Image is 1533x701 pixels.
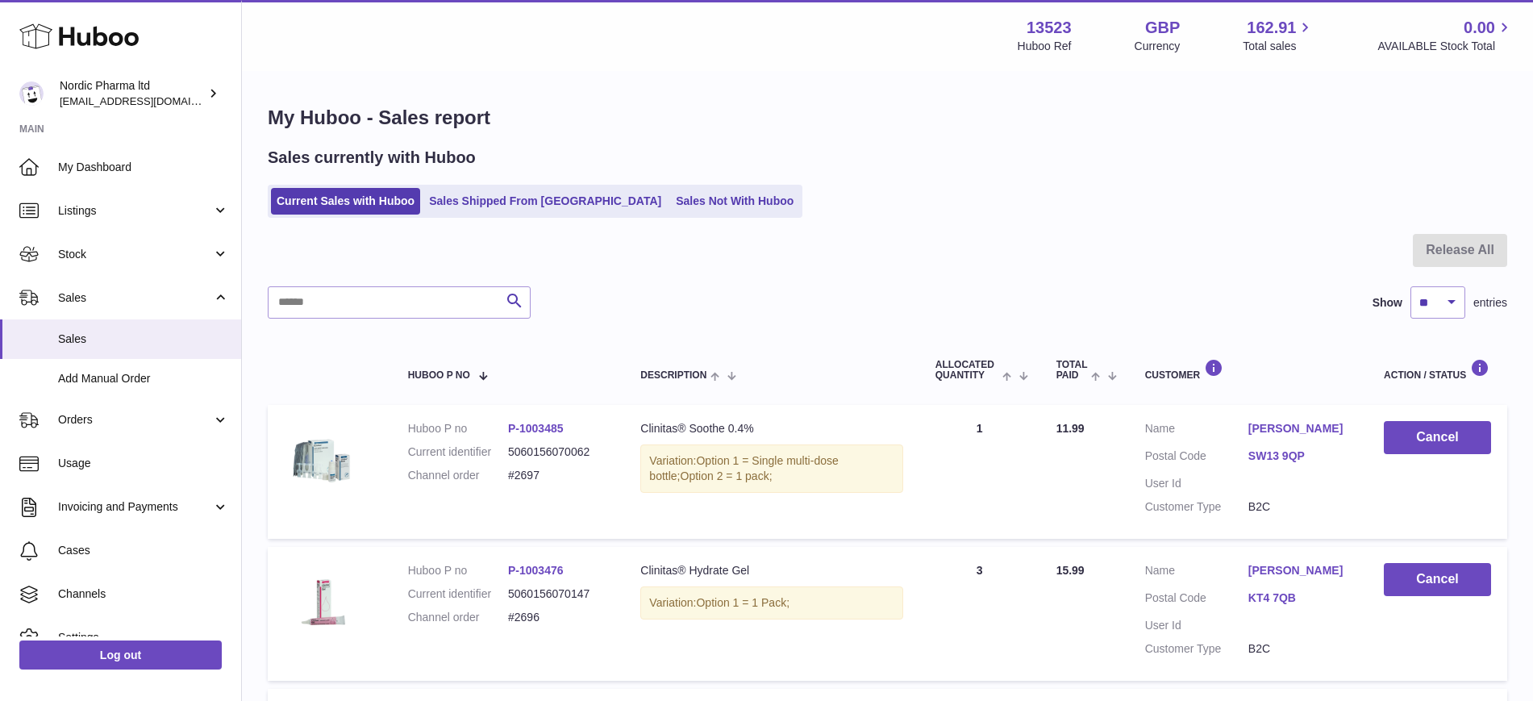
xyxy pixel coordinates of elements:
span: Cases [58,543,229,558]
dd: 5060156070147 [508,586,608,602]
span: [EMAIL_ADDRESS][DOMAIN_NAME] [60,94,237,107]
dd: B2C [1248,641,1352,657]
button: Cancel [1384,563,1491,596]
div: Clinitas® Hydrate Gel [640,563,902,578]
img: 2_6c148ce2-9555-4dcb-a520-678b12be0df6.png [284,421,365,502]
span: Listings [58,203,212,219]
div: Action / Status [1384,359,1491,381]
span: Usage [58,456,229,471]
span: AVAILABLE Stock Total [1377,39,1514,54]
span: Total sales [1243,39,1314,54]
dd: #2696 [508,610,608,625]
td: 1 [919,405,1040,539]
dt: Current identifier [408,586,508,602]
div: Nordic Pharma ltd [60,78,205,109]
div: Clinitas® Soothe 0.4% [640,421,902,436]
span: entries [1473,295,1507,311]
span: Total paid [1056,360,1088,381]
div: Variation: [640,586,902,620]
img: 1_f13aeef1-7825-42c4-bd96-546fc26b9c19.png [284,563,365,644]
dt: User Id [1145,618,1248,633]
a: P-1003476 [508,564,564,577]
dt: Current identifier [408,444,508,460]
span: Option 1 = Single multi-dose bottle; [649,454,838,482]
span: Add Manual Order [58,371,229,386]
span: Settings [58,630,229,645]
span: Stock [58,247,212,262]
a: P-1003485 [508,422,564,435]
span: 15.99 [1056,564,1085,577]
dt: Huboo P no [408,563,508,578]
dt: Name [1145,421,1248,440]
div: Variation: [640,444,902,493]
a: 162.91 Total sales [1243,17,1314,54]
strong: 13523 [1027,17,1072,39]
dd: B2C [1248,499,1352,515]
a: Log out [19,640,222,670]
a: 0.00 AVAILABLE Stock Total [1377,17,1514,54]
dd: 5060156070062 [508,444,608,460]
dt: Customer Type [1145,641,1248,657]
img: internalAdmin-13523@internal.huboo.com [19,81,44,106]
dt: Customer Type [1145,499,1248,515]
span: Channels [58,586,229,602]
button: Cancel [1384,421,1491,454]
span: 0.00 [1464,17,1495,39]
div: Currency [1135,39,1181,54]
a: [PERSON_NAME] [1248,563,1352,578]
dd: #2697 [508,468,608,483]
span: Option 1 = 1 Pack; [696,596,789,609]
span: Description [640,370,706,381]
span: 11.99 [1056,422,1085,435]
span: 162.91 [1247,17,1296,39]
span: ALLOCATED Quantity [935,360,999,381]
span: Huboo P no [408,370,470,381]
td: 3 [919,547,1040,681]
span: Orders [58,412,212,428]
a: Current Sales with Huboo [271,188,420,215]
span: Sales [58,332,229,347]
label: Show [1373,295,1402,311]
h2: Sales currently with Huboo [268,147,476,169]
a: SW13 9QP [1248,449,1352,464]
span: Sales [58,290,212,306]
a: Sales Shipped From [GEOGRAPHIC_DATA] [423,188,667,215]
dt: Postal Code [1145,590,1248,610]
dt: Postal Code [1145,449,1248,468]
div: Huboo Ref [1018,39,1072,54]
h1: My Huboo - Sales report [268,105,1507,131]
a: Sales Not With Huboo [670,188,799,215]
a: [PERSON_NAME] [1248,421,1352,436]
span: Invoicing and Payments [58,499,212,515]
span: Option 2 = 1 pack; [681,469,773,482]
dt: Channel order [408,468,508,483]
dt: Name [1145,563,1248,582]
span: My Dashboard [58,160,229,175]
strong: GBP [1145,17,1180,39]
dt: Huboo P no [408,421,508,436]
div: Customer [1145,359,1352,381]
dt: Channel order [408,610,508,625]
dt: User Id [1145,476,1248,491]
a: KT4 7QB [1248,590,1352,606]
